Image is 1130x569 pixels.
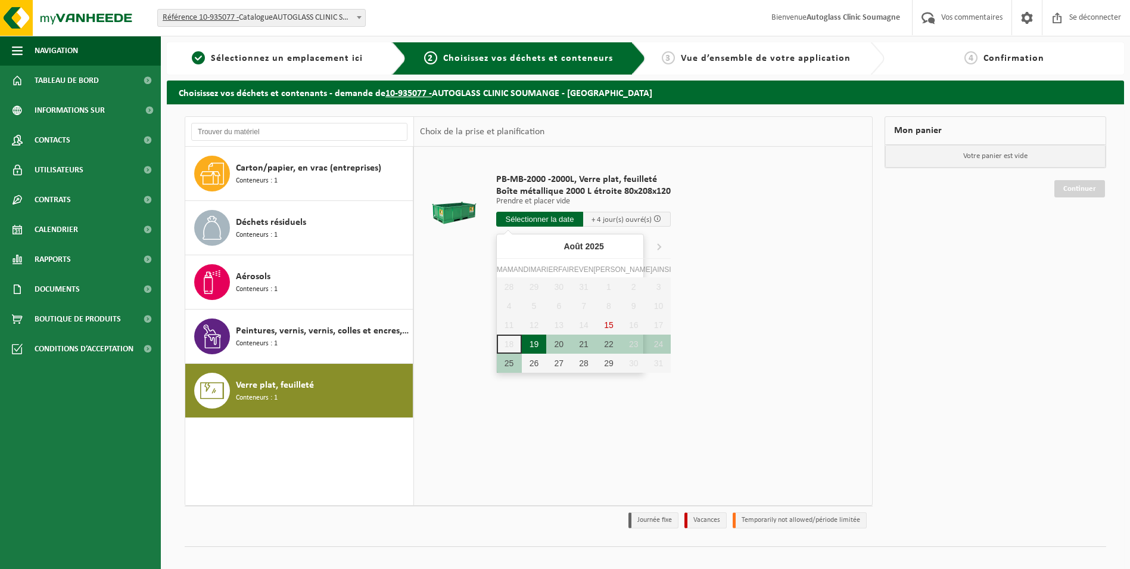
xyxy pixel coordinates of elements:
[35,66,99,95] span: Tableau de bord
[35,36,78,66] span: Navigation
[593,264,652,276] div: [PERSON_NAME]
[596,335,621,354] div: 22
[558,264,579,276] div: Faire
[530,264,558,276] div: Marier
[35,95,138,125] span: Informations sur l’entreprise
[807,13,900,22] strong: Autoglass Clinic Soumagne
[385,89,432,98] tcxspan: Call 10-935077 - via 3CX
[684,512,727,528] li: Vacances
[167,81,1124,104] h2: Choisissez vos déchets et contenants - demande de AUTOGLASS CLINIC SOUMANGE - [GEOGRAPHIC_DATA]
[35,185,71,215] span: Contrats
[592,216,652,224] span: + 4 jour(s) ouvré(s)
[35,125,70,155] span: Contacts
[236,338,278,350] span: Conteneurs : 1
[35,215,78,245] span: Calendrier
[497,264,524,276] div: maman
[192,51,205,64] span: 1
[211,54,363,63] span: Sélectionnez un emplacement ici
[35,274,80,304] span: Documents
[733,512,867,528] li: Temporarily not allowed/période limitée
[185,364,413,418] button: Verre plat, feuilleté Conteneurs : 1
[236,284,278,295] span: Conteneurs : 1
[424,51,437,64] span: 2
[497,354,522,373] div: 25
[571,335,596,354] div: 21
[771,13,900,22] font: Bienvenue
[496,185,671,197] span: Boîte métallique 2000 L étroite 80x208x120
[236,378,314,392] span: Verre plat, feuilleté
[158,10,365,26] span: 10-935077 - AUTOGLASS CLINIC SOUMANGE - SOUMAGNE
[571,354,596,373] div: 28
[236,175,278,187] span: Conteneurs : 1
[185,147,413,201] button: Carton/papier, en vrac (entreprises) Conteneurs : 1
[35,245,71,274] span: Rapports
[191,123,407,141] input: Trouver du matériel
[157,9,366,27] span: 10-935077 - AUTOGLASS CLINIC SOUMANGE - SOUMAGNE
[185,201,413,255] button: Déchets résiduels Conteneurs : 1
[885,116,1106,145] div: Mon panier
[1054,180,1105,197] a: Continuer
[564,242,583,251] font: Août
[236,392,278,404] span: Conteneurs : 1
[496,212,584,227] input: Sélectionner la date
[163,13,239,22] tcxspan: Call 10-935077 - via 3CX
[185,310,413,364] button: Peintures, vernis, vernis, colles et encres, industriels, en petits emballages Conteneurs : 1
[596,354,621,373] div: 29
[496,174,671,185] span: PB-MB-2000 -2000L, Verre plat, feuilleté
[185,255,413,310] button: Aérosols Conteneurs : 1
[628,512,678,528] li: Journée fixe
[236,230,278,241] span: Conteneurs : 1
[546,335,571,354] div: 20
[35,304,121,334] span: Boutique de produits
[523,264,530,276] div: Di
[983,54,1044,63] span: Confirmation
[173,51,382,66] a: 1Sélectionnez un emplacement ici
[414,117,550,147] div: Choix de la prise et planification
[236,270,270,284] span: Aérosols
[579,264,594,276] div: Ven
[443,54,613,63] span: Choisissez vos déchets et conteneurs
[662,51,675,64] span: 3
[885,145,1106,168] p: Votre panier est vide
[236,161,381,175] span: Carton/papier, en vrac (entreprises)
[236,215,306,230] span: Déchets résiduels
[236,324,410,338] span: Peintures, vernis, vernis, colles et encres, industriels, en petits emballages
[652,264,671,276] div: ainsi
[35,334,133,364] span: Conditions d’acceptation
[546,354,571,373] div: 27
[522,354,547,373] div: 26
[496,197,671,206] p: Prendre et placer vide
[681,54,851,63] span: Vue d’ensemble de votre application
[964,51,978,64] span: 4
[586,242,604,251] i: 2025
[35,155,83,185] span: Utilisateurs
[522,335,547,354] div: 19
